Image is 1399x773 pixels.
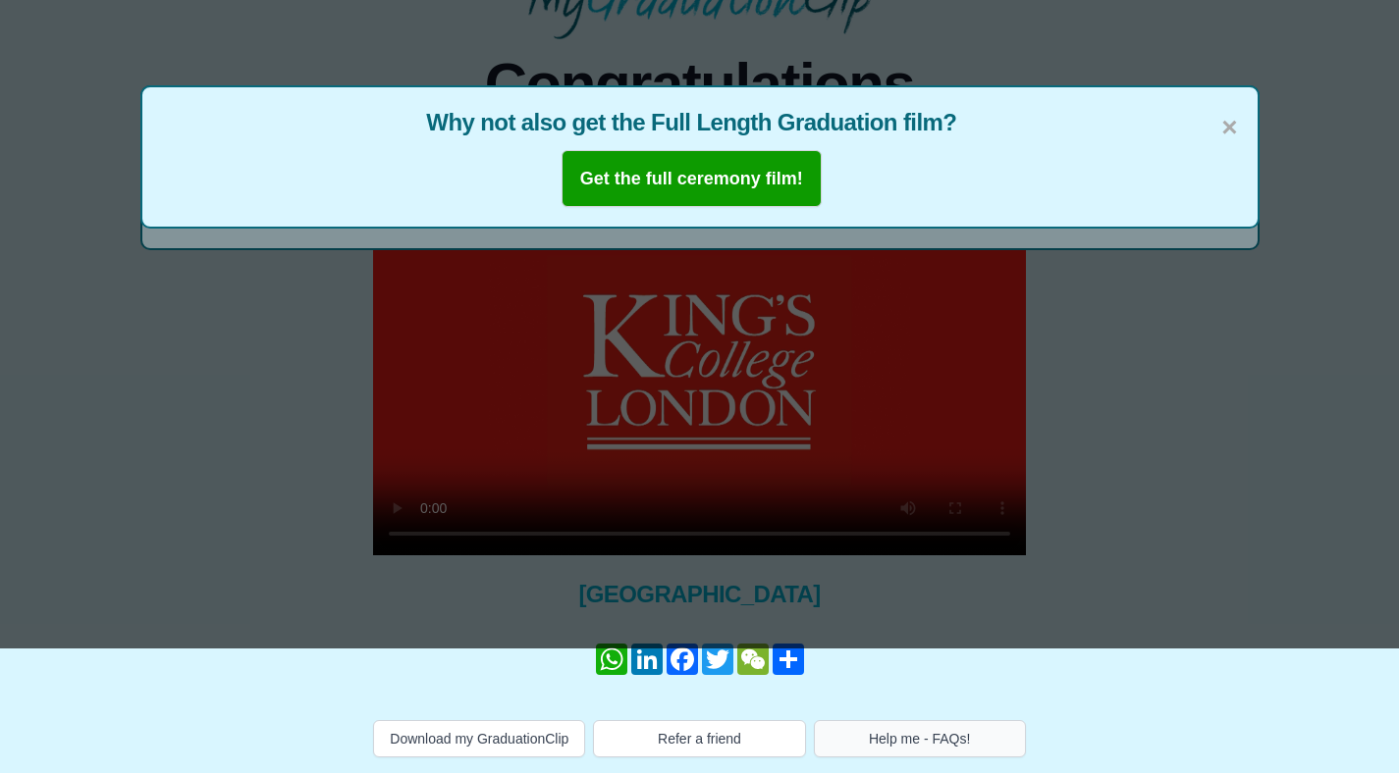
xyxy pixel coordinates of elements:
[1221,107,1237,148] span: ×
[665,644,700,675] a: Facebook
[814,720,1026,757] button: Help me - FAQs!
[594,644,629,675] a: WhatsApp
[700,644,735,675] a: Twitter
[373,720,585,757] button: Download my GraduationClip
[629,644,665,675] a: LinkedIn
[562,150,822,207] button: Get the full ceremony film!
[735,644,771,675] a: WeChat
[162,107,1238,138] span: Why not also get the Full Length Graduation film?
[771,644,806,675] a: Share
[593,720,805,757] button: Refer a friend
[580,169,803,188] b: Get the full ceremony film!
